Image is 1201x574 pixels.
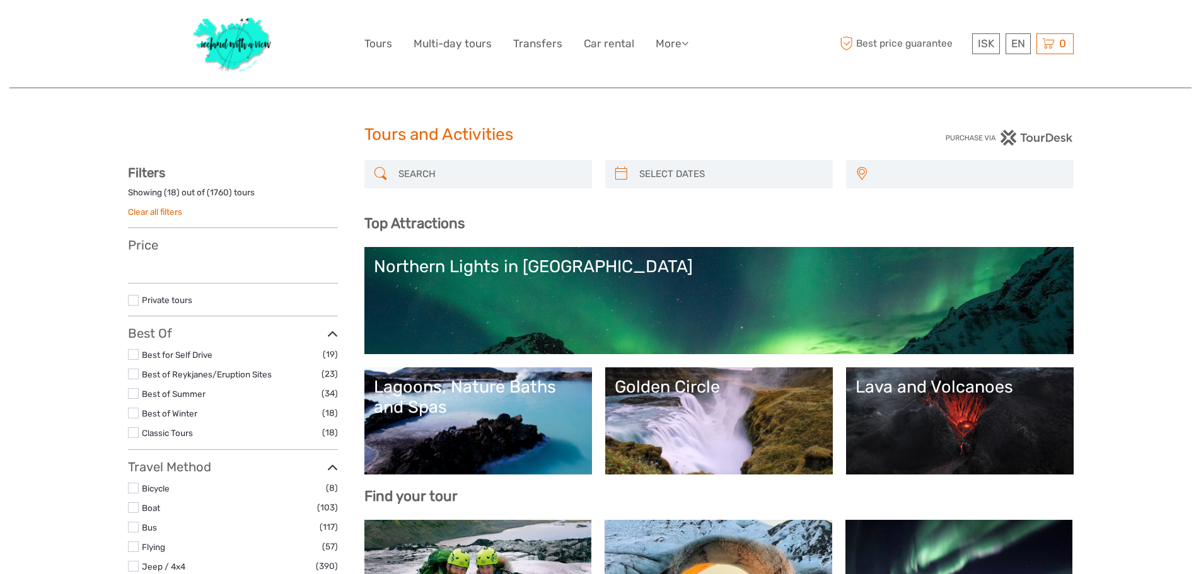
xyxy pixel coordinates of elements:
a: Jeep / 4x4 [142,561,185,571]
h3: Travel Method [128,459,338,474]
a: Bicycle [142,483,170,493]
span: (34) [322,386,338,401]
label: 1760 [210,187,229,198]
a: Best for Self Drive [142,350,212,360]
a: Boat [142,503,160,513]
a: Multi-day tours [414,35,492,53]
span: (390) [316,559,338,573]
input: SELECT DATES [634,163,827,185]
a: Best of Reykjanes/Eruption Sites [142,369,272,379]
h3: Best Of [128,326,338,341]
strong: Filters [128,165,165,180]
a: Lagoons, Nature Baths and Spas [374,377,583,465]
a: Private tours [142,295,192,305]
a: Clear all filters [128,207,182,217]
div: Lava and Volcanoes [856,377,1064,397]
div: EN [1006,33,1031,54]
b: Top Attractions [364,215,465,232]
input: SEARCH [393,163,586,185]
div: Northern Lights in [GEOGRAPHIC_DATA] [374,256,1064,277]
span: 0 [1057,37,1068,50]
a: Car rental [584,35,634,53]
span: (18) [322,406,338,420]
div: Lagoons, Nature Baths and Spas [374,377,583,418]
a: Best of Summer [142,389,206,399]
span: (57) [322,539,338,554]
a: More [656,35,688,53]
h1: Tours and Activities [364,125,837,145]
a: Tours [364,35,392,53]
div: Showing ( ) out of ( ) tours [128,187,338,206]
span: (19) [323,347,338,362]
span: Best price guarantee [837,33,969,54]
a: Lava and Volcanoes [856,377,1064,465]
img: 1077-ca632067-b948-436b-9c7a-efe9894e108b_logo_big.jpg [187,9,279,78]
a: Flying [142,542,165,552]
div: Golden Circle [615,377,823,397]
span: (103) [317,500,338,515]
a: Golden Circle [615,377,823,465]
a: Northern Lights in [GEOGRAPHIC_DATA] [374,256,1064,345]
h3: Price [128,238,338,253]
span: (23) [322,367,338,381]
a: Classic Tours [142,428,193,438]
a: Best of Winter [142,408,197,418]
span: (117) [320,520,338,534]
span: (18) [322,425,338,440]
span: (8) [326,481,338,495]
img: PurchaseViaTourDesk.png [945,130,1073,146]
label: 18 [167,187,177,198]
a: Bus [142,522,157,532]
span: ISK [978,37,994,50]
a: Transfers [513,35,562,53]
b: Find your tour [364,488,458,505]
